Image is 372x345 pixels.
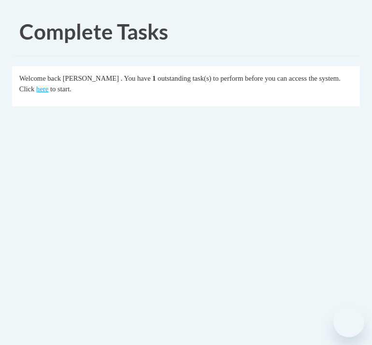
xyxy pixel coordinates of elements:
span: [PERSON_NAME] [63,74,119,82]
span: Complete Tasks [19,19,168,44]
span: . You have [121,74,151,82]
iframe: Button to launch messaging window [333,306,364,337]
span: Welcome back [19,74,61,82]
span: to start. [50,85,72,93]
span: outstanding task(s) to perform before you can access the system. Click [19,74,341,93]
span: 1 [152,74,156,82]
a: here [36,85,48,93]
